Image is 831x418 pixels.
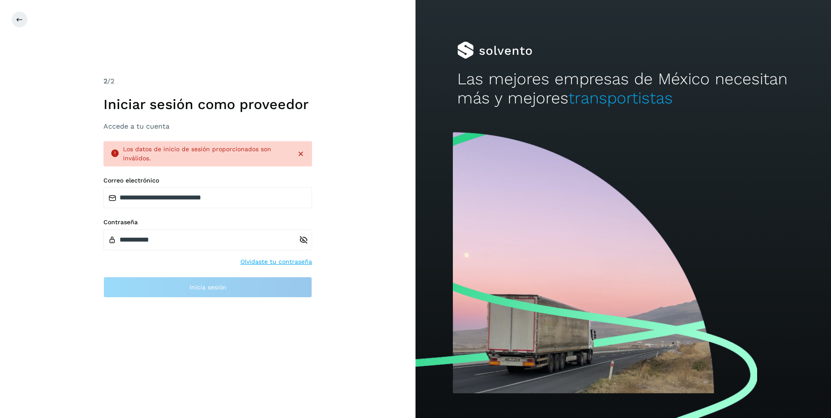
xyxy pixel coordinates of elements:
[240,257,312,266] a: Olvidaste tu contraseña
[103,122,312,130] h3: Accede a tu cuenta
[568,89,673,107] span: transportistas
[103,96,312,113] h1: Iniciar sesión como proveedor
[103,219,312,226] label: Contraseña
[142,308,274,342] iframe: reCAPTCHA
[123,145,289,163] div: Los datos de inicio de sesión proporcionados son inválidos.
[103,177,312,184] label: Correo electrónico
[103,277,312,298] button: Inicia sesión
[457,70,790,108] h2: Las mejores empresas de México necesitan más y mejores
[103,76,312,86] div: /2
[103,77,107,85] span: 2
[189,284,226,290] span: Inicia sesión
